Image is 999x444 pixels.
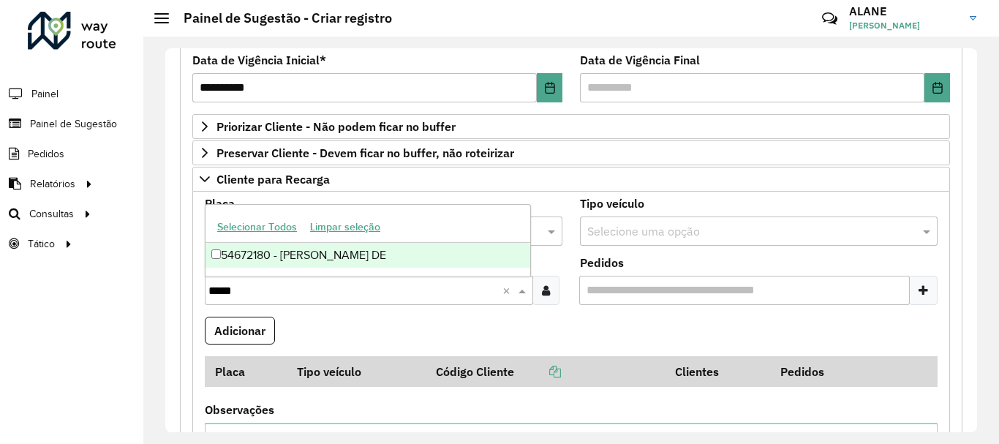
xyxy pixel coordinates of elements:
label: Placa [205,195,235,212]
a: Preservar Cliente - Devem ficar no buffer, não roteirizar [192,140,950,165]
h3: ALANE [849,4,959,18]
span: [PERSON_NAME] [849,19,959,32]
label: Pedidos [580,254,624,271]
span: Priorizar Cliente - Não podem ficar no buffer [216,121,456,132]
label: Data de Vigência Final [580,51,700,69]
ng-dropdown-panel: Options list [205,204,531,276]
th: Placa [205,356,287,387]
span: Preservar Cliente - Devem ficar no buffer, não roteirizar [216,147,514,159]
a: Cliente para Recarga [192,167,950,192]
th: Clientes [665,356,770,387]
span: Pedidos [28,146,64,162]
span: Clear all [502,282,515,299]
label: Data de Vigência Inicial [192,51,326,69]
span: Painel de Sugestão [30,116,117,132]
button: Choose Date [537,73,562,102]
button: Adicionar [205,317,275,345]
span: Consultas [29,206,74,222]
span: Tático [28,236,55,252]
label: Tipo veículo [580,195,644,212]
button: Limpar seleção [304,216,387,238]
span: Painel [31,86,59,102]
div: 54672180 - [PERSON_NAME] DE [206,243,530,268]
button: Choose Date [924,73,950,102]
th: Código Cliente [426,356,666,387]
span: Relatórios [30,176,75,192]
a: Copiar [514,364,561,379]
th: Pedidos [770,356,875,387]
a: Contato Rápido [814,3,845,34]
span: Cliente para Recarga [216,173,330,185]
h2: Painel de Sugestão - Criar registro [169,10,392,26]
button: Selecionar Todos [211,216,304,238]
label: Observações [205,401,274,418]
th: Tipo veículo [287,356,426,387]
a: Priorizar Cliente - Não podem ficar no buffer [192,114,950,139]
